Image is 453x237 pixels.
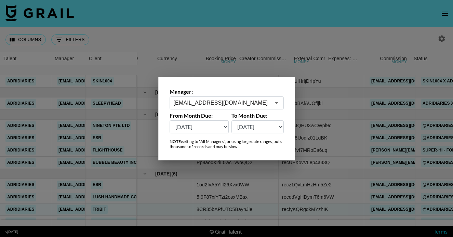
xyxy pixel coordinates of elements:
button: Open [272,98,281,108]
strong: NOTE: [170,139,182,144]
label: Manager: [170,88,284,95]
div: setting to "All Managers", or using large date ranges, pulls thousands of records and may be slow. [170,139,284,149]
label: From Month Due: [170,112,229,119]
label: To Month Due: [231,112,284,119]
